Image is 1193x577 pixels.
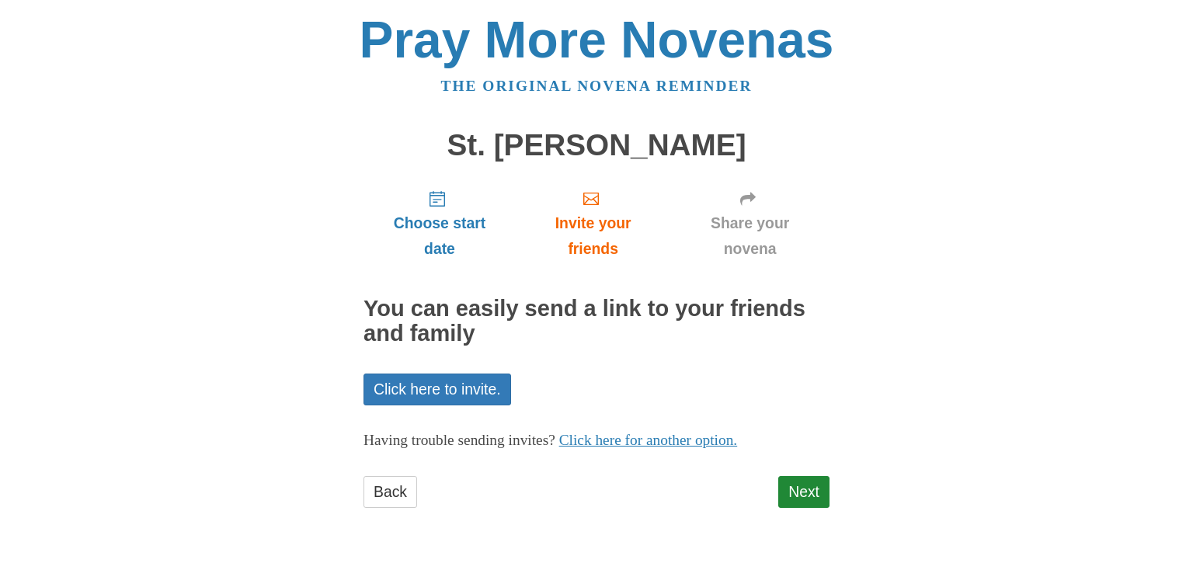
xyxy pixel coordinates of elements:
span: Having trouble sending invites? [363,432,555,448]
h1: St. [PERSON_NAME] [363,129,830,162]
a: Back [363,476,417,508]
a: Invite your friends [516,177,670,269]
span: Invite your friends [531,210,655,262]
span: Choose start date [379,210,500,262]
a: Next [778,476,830,508]
a: Click here for another option. [559,432,738,448]
span: Share your novena [686,210,814,262]
a: Choose start date [363,177,516,269]
a: Share your novena [670,177,830,269]
a: Pray More Novenas [360,11,834,68]
a: Click here to invite. [363,374,511,405]
h2: You can easily send a link to your friends and family [363,297,830,346]
a: The original novena reminder [441,78,753,94]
